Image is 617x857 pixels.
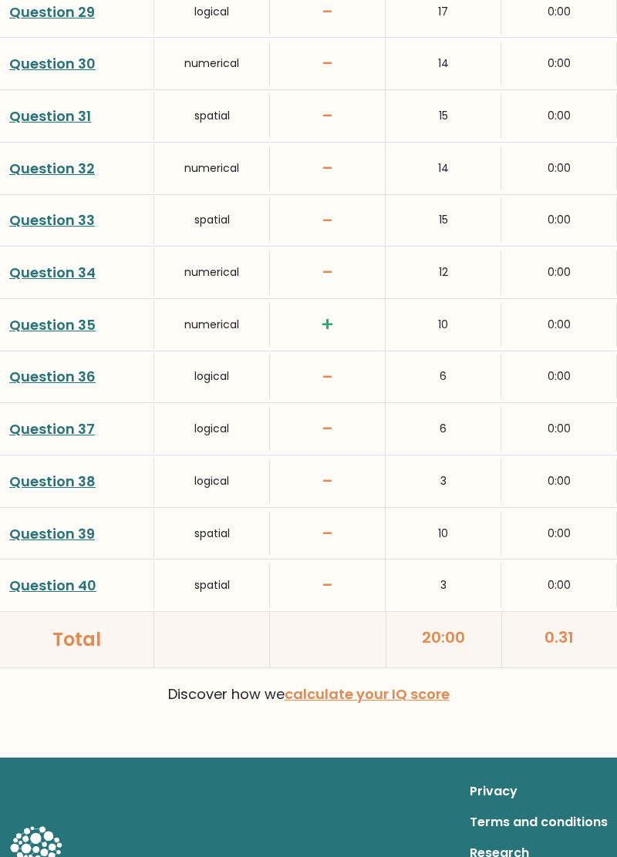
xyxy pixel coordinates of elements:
a: Question 39 [9,524,95,543]
div: spatial [154,94,270,138]
div: 3 [386,563,501,607]
a: Question 37 [9,419,95,439]
div: 15 [386,94,501,138]
a: Question 32 [9,159,95,178]
div: numerical [154,42,270,86]
div: spatial [154,198,270,242]
h3: - [279,417,376,441]
h3: - [279,104,376,128]
h3: - [279,52,376,76]
div: 0:00 [501,250,617,294]
div: 0:00 [501,407,617,451]
h3: - [279,573,376,597]
a: Question 36 [9,367,96,386]
div: 0:00 [501,512,617,556]
div: 0:00 [501,459,617,503]
div: logical [154,459,270,503]
a: Question 33 [9,210,95,230]
div: 14 [386,42,501,86]
a: Question 30 [9,54,96,73]
a: Question 34 [9,263,96,282]
a: Question 35 [9,315,96,334]
a: Question 31 [9,106,91,126]
div: Total [9,626,144,654]
div: 3 [386,459,501,503]
div: 0:00 [501,563,617,607]
h3: - [279,522,376,546]
h3: - [279,260,376,284]
a: Question 40 [9,576,96,595]
div: numerical [154,250,270,294]
h3: + [279,313,376,337]
div: 0:00 [501,42,617,86]
div: 20:00 [386,612,502,667]
div: 15 [386,198,501,242]
p: Discover how we [9,681,608,708]
a: calculate your IQ score [285,684,450,704]
div: 0:00 [501,198,617,242]
div: 14 [386,146,501,190]
a: Privacy [470,776,608,807]
div: 10 [386,512,501,556]
h3: - [279,156,376,180]
h3: - [279,469,376,493]
div: 0:00 [501,355,617,398]
div: spatial [154,512,270,556]
div: 0:00 [501,303,617,347]
div: 10 [386,303,501,347]
h3: - [279,209,376,233]
div: 0.31 [502,612,617,667]
a: Terms and conditions [470,807,608,838]
div: numerical [154,303,270,347]
div: 0:00 [501,94,617,138]
div: logical [154,355,270,398]
div: 0:00 [501,146,617,190]
a: Question 38 [9,472,96,491]
div: numerical [154,146,270,190]
a: Question 29 [9,2,95,22]
div: spatial [154,563,270,607]
div: 6 [386,407,501,451]
h3: - [279,365,376,389]
div: logical [154,407,270,451]
div: 12 [386,250,501,294]
div: 6 [386,355,501,398]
